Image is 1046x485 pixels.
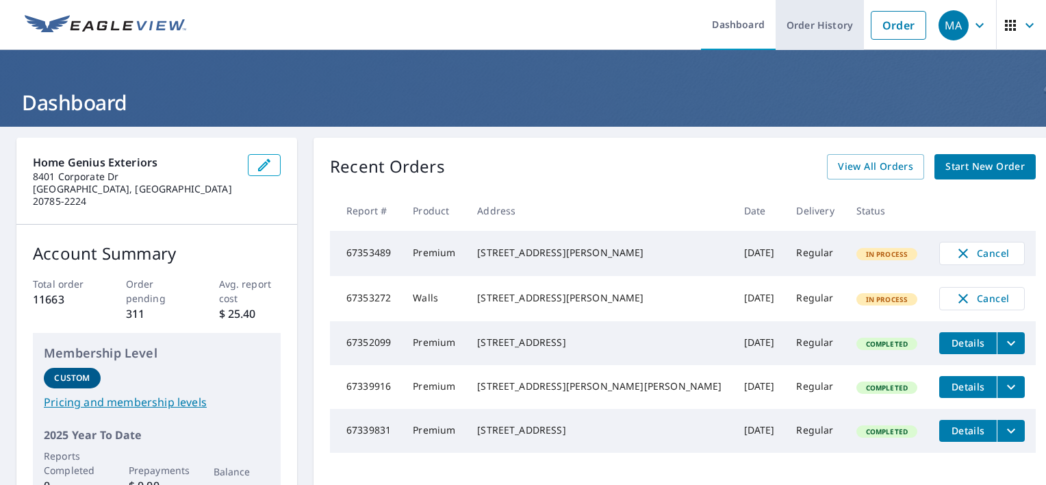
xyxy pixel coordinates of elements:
th: Status [845,190,929,231]
img: EV Logo [25,15,186,36]
td: Regular [785,321,845,365]
th: Delivery [785,190,845,231]
button: detailsBtn-67339831 [939,420,997,442]
p: Home Genius Exteriors [33,154,237,171]
div: [STREET_ADDRESS][PERSON_NAME] [477,246,722,260]
div: MA [939,10,969,40]
td: [DATE] [733,231,786,276]
td: 67352099 [330,321,402,365]
p: 311 [126,306,188,322]
p: 8401 Corporate Dr [33,171,237,183]
a: Start New Order [934,154,1036,179]
span: View All Orders [838,158,913,175]
div: [STREET_ADDRESS] [477,336,722,349]
td: [DATE] [733,409,786,453]
td: [DATE] [733,276,786,321]
p: Total order [33,277,95,291]
button: filesDropdownBtn-67339916 [997,376,1025,398]
p: $ 25.40 [219,306,281,322]
th: Address [466,190,732,231]
p: Avg. report cost [219,277,281,306]
td: Premium [402,321,466,365]
p: Reports Completed [44,449,101,477]
p: 2025 Year To Date [44,427,270,443]
td: Regular [785,409,845,453]
span: Details [947,424,988,437]
div: [STREET_ADDRESS][PERSON_NAME][PERSON_NAME] [477,380,722,393]
a: Order [871,11,926,40]
td: Premium [402,409,466,453]
td: [DATE] [733,365,786,409]
td: Regular [785,365,845,409]
td: 67353489 [330,231,402,276]
td: Regular [785,276,845,321]
td: 67339916 [330,365,402,409]
p: Membership Level [44,344,270,362]
span: Details [947,336,988,349]
p: Account Summary [33,241,281,266]
button: filesDropdownBtn-67352099 [997,332,1025,354]
span: Cancel [954,245,1010,262]
th: Date [733,190,786,231]
a: Pricing and membership levels [44,394,270,410]
span: Details [947,380,988,393]
span: In Process [858,295,917,304]
button: filesDropdownBtn-67339831 [997,420,1025,442]
h1: Dashboard [16,88,1030,116]
div: [STREET_ADDRESS] [477,423,722,437]
span: In Process [858,249,917,259]
td: Regular [785,231,845,276]
span: Completed [858,339,916,349]
span: Completed [858,427,916,436]
p: 11663 [33,291,95,308]
p: Custom [54,372,90,384]
th: Product [402,190,466,231]
button: detailsBtn-67339916 [939,376,997,398]
div: [STREET_ADDRESS][PERSON_NAME] [477,291,722,305]
th: Report # [330,190,402,231]
td: 67339831 [330,409,402,453]
p: Order pending [126,277,188,306]
td: Walls [402,276,466,321]
p: [GEOGRAPHIC_DATA], [GEOGRAPHIC_DATA] 20785-2224 [33,183,237,208]
p: Balance [214,464,270,479]
a: View All Orders [827,154,924,179]
button: detailsBtn-67352099 [939,332,997,354]
span: Completed [858,383,916,393]
td: 67353272 [330,276,402,321]
button: Cancel [939,242,1025,265]
td: Premium [402,365,466,409]
span: Start New Order [945,158,1025,175]
td: Premium [402,231,466,276]
span: Cancel [954,290,1010,307]
button: Cancel [939,287,1025,310]
p: Recent Orders [330,154,445,179]
td: [DATE] [733,321,786,365]
p: Prepayments [129,463,186,477]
